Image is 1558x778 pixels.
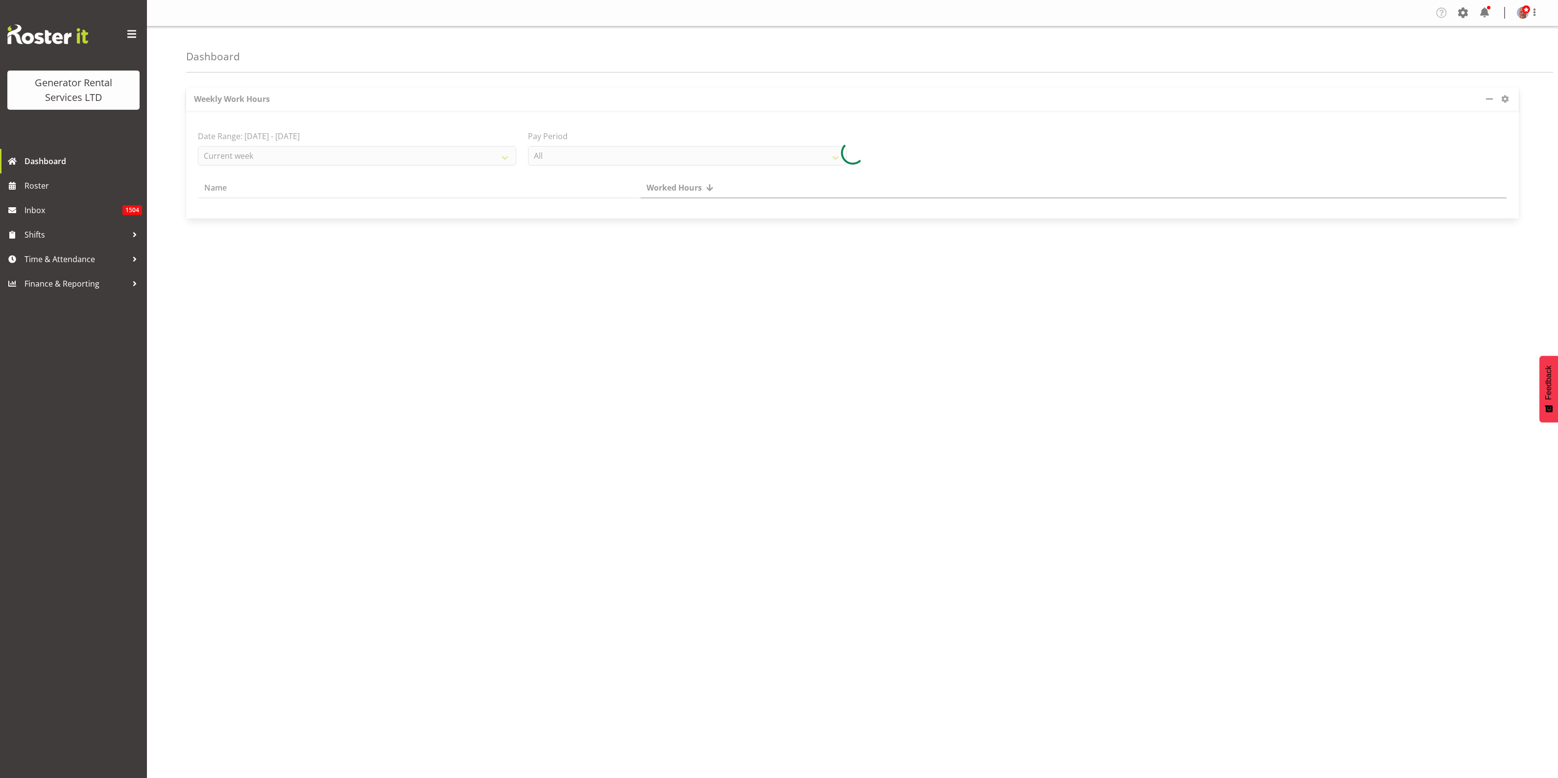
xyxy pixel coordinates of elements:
[24,252,127,267] span: Time & Attendance
[24,276,127,291] span: Finance & Reporting
[17,75,130,105] div: Generator Rental Services LTD
[7,24,88,44] img: Rosterit website logo
[24,203,122,218] span: Inbox
[24,154,142,169] span: Dashboard
[122,205,142,215] span: 1504
[1539,356,1558,422] button: Feedback - Show survey
[186,51,240,62] h4: Dashboard
[1517,7,1529,19] img: dave-wallaced2e02bf5a44ca49c521115b89c5c4806.png
[1544,365,1553,400] span: Feedback
[24,178,142,193] span: Roster
[24,227,127,242] span: Shifts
